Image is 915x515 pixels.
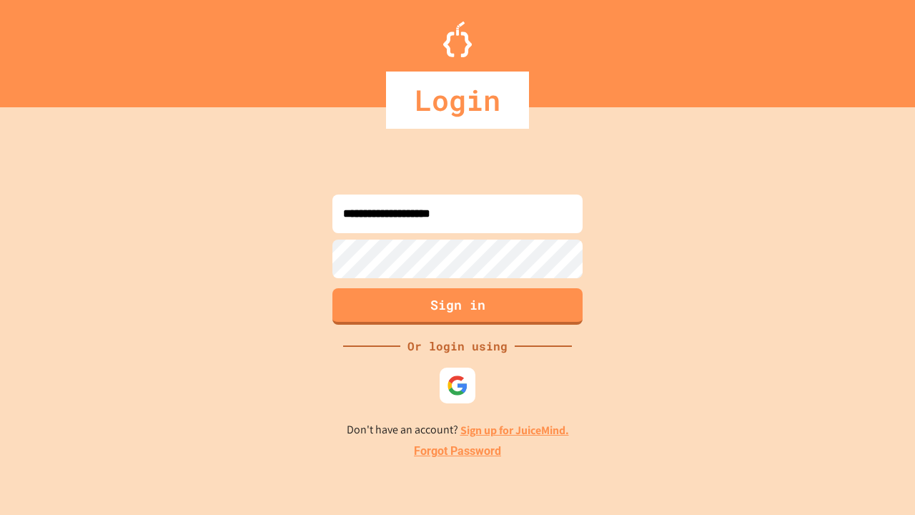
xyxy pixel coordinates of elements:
div: Login [386,72,529,129]
a: Forgot Password [414,443,501,460]
img: Logo.svg [443,21,472,57]
button: Sign in [332,288,583,325]
div: Or login using [400,338,515,355]
a: Sign up for JuiceMind. [460,423,569,438]
img: google-icon.svg [447,375,468,396]
p: Don't have an account? [347,421,569,439]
